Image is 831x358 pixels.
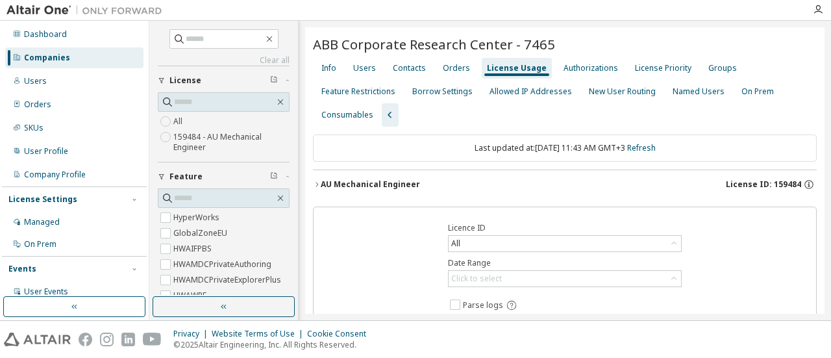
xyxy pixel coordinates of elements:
div: License Priority [635,63,691,73]
img: linkedin.svg [121,333,135,346]
div: On Prem [24,239,56,249]
label: HWAMDCPrivateAuthoring [173,257,274,272]
div: User Profile [24,146,68,157]
div: Events [8,264,36,274]
div: Privacy [173,329,212,339]
label: HyperWorks [173,210,222,225]
div: Companies [24,53,70,63]
a: Clear all [158,55,290,66]
label: Licence ID [448,223,682,233]
div: New User Routing [589,86,656,97]
div: On Prem [741,86,774,97]
div: Authorizations [564,63,618,73]
label: Date Range [448,258,682,268]
div: User Events [24,287,68,297]
div: Orders [443,63,470,73]
div: Feature Restrictions [321,86,395,97]
button: Feature [158,162,290,191]
div: Click to select [451,274,502,284]
button: License [158,66,290,95]
div: License Settings [8,194,77,205]
div: All [449,236,681,251]
div: Users [353,63,376,73]
div: Borrow Settings [412,86,473,97]
span: License [169,75,201,86]
div: Users [24,76,47,86]
div: License Usage [487,63,547,73]
div: Cookie Consent [307,329,374,339]
div: Orders [24,99,51,110]
div: Info [321,63,336,73]
label: HWAIFPBS [173,241,214,257]
span: ABB Corporate Research Center - 7465 [313,35,555,53]
img: altair_logo.svg [4,333,71,346]
div: Named Users [673,86,725,97]
div: Allowed IP Addresses [490,86,572,97]
img: instagram.svg [100,333,114,346]
label: HWAWPF [173,288,209,303]
span: Clear filter [270,75,278,86]
p: © 2025 Altair Engineering, Inc. All Rights Reserved. [173,339,374,350]
a: Refresh [627,142,656,153]
div: Last updated at: [DATE] 11:43 AM GMT+3 [313,134,817,162]
span: Clear filter [270,172,278,182]
button: AU Mechanical EngineerLicense ID: 159484 [313,170,817,199]
div: Company Profile [24,170,86,180]
div: AU Mechanical Engineer [321,179,420,190]
label: 159484 - AU Mechanical Engineer [173,129,290,155]
div: Dashboard [24,29,67,40]
span: License ID: 159484 [726,179,801,190]
label: GlobalZoneEU [173,225,230,241]
div: Click to select [449,271,681,287]
div: Groups [708,63,737,73]
img: facebook.svg [79,333,92,346]
label: HWAMDCPrivateExplorerPlus [173,272,284,288]
img: Altair One [6,4,169,17]
span: Feature [169,172,203,182]
span: Parse logs [463,300,503,311]
label: All [173,114,185,129]
div: All [449,237,462,251]
div: Managed [24,217,60,227]
div: SKUs [24,123,43,133]
img: youtube.svg [143,333,162,346]
div: Contacts [393,63,426,73]
div: Consumables [321,110,373,120]
div: Website Terms of Use [212,329,307,339]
